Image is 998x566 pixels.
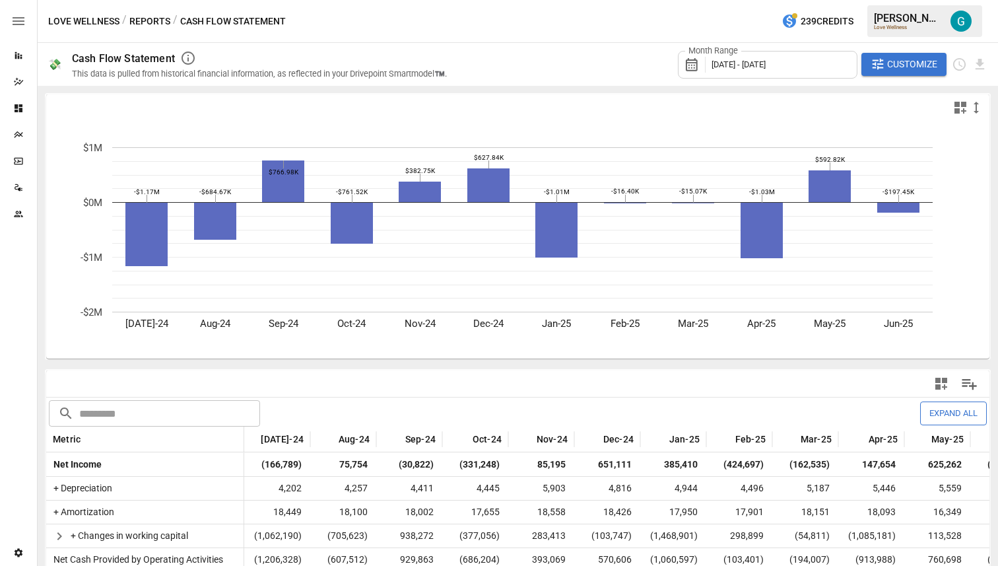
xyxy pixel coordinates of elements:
[72,52,175,65] div: Cash Flow Statement
[869,433,898,446] span: Apr-25
[931,433,964,446] span: May-25
[83,142,102,154] text: $1M
[596,453,634,476] span: 651,111
[874,24,943,30] div: Love Wellness
[793,524,832,548] span: (54,811)
[48,554,223,565] span: Net Cash Provided by Operating Activities
[48,459,102,470] span: Net Income
[405,318,436,330] text: Nov-24
[728,524,766,548] span: 298,899
[611,318,640,330] text: Feb-25
[735,433,766,446] span: Feb-25
[799,501,832,524] span: 18,151
[535,453,568,476] span: 85,195
[53,433,81,446] span: Metric
[733,501,766,524] span: 17,901
[343,477,370,500] span: 4,257
[673,477,700,500] span: 4,944
[269,168,299,176] text: $766.98K
[814,318,846,330] text: May-25
[860,453,898,476] span: 147,654
[887,56,937,73] span: Customize
[200,318,231,330] text: Aug-24
[535,501,568,524] span: 18,558
[648,524,700,548] span: (1,468,901)
[457,524,502,548] span: (377,056)
[544,188,570,195] text: -$1.01M
[271,501,304,524] span: 18,449
[261,433,304,446] span: [DATE]-24
[943,3,980,40] button: Gavin Acres
[776,9,859,34] button: 239Credits
[173,13,178,30] div: /
[259,453,304,476] span: (166,789)
[601,501,634,524] span: 18,426
[669,433,700,446] span: Jan-25
[474,154,504,161] text: $627.84K
[129,13,170,30] button: Reports
[269,318,299,330] text: Sep-24
[787,453,832,476] span: (162,535)
[72,69,447,79] div: This data is pulled from historical financial information, as reflected in your Drivepoint Smartm...
[931,501,964,524] span: 16,349
[950,11,972,32] img: Gavin Acres
[926,453,964,476] span: 625,262
[805,477,832,500] span: 5,187
[882,188,915,195] text: -$197.45K
[83,197,102,209] text: $0M
[48,13,119,30] button: Love Wellness
[398,524,436,548] span: 938,272
[405,433,436,446] span: Sep-24
[952,57,967,72] button: Schedule report
[469,501,502,524] span: 17,655
[926,524,964,548] span: 113,528
[405,167,436,174] text: $382.75K
[542,318,571,330] text: Jan-25
[739,477,766,500] span: 4,496
[199,188,232,195] text: -$684.67K
[81,252,102,264] text: -$1M
[530,524,568,548] span: 283,413
[403,501,436,524] span: 18,002
[667,501,700,524] span: 17,950
[134,188,160,195] text: -$1.17M
[871,477,898,500] span: 5,446
[815,156,846,163] text: $592.82K
[861,53,947,77] button: Customize
[937,477,964,500] span: 5,559
[336,188,368,195] text: -$761.52K
[252,524,304,548] span: (1,062,190)
[48,483,112,493] span: + Depreciation
[81,306,102,318] text: -$2M
[685,45,741,57] label: Month Range
[679,188,708,195] text: -$15.07K
[325,524,370,548] span: (705,623)
[678,318,708,330] text: Mar-25
[747,318,776,330] text: Apr-25
[721,453,766,476] span: (424,697)
[46,121,989,359] svg: A chart.
[611,188,640,195] text: -$16.40K
[337,453,370,476] span: 75,754
[277,477,304,500] span: 4,202
[48,507,114,517] span: + Amortization
[662,453,700,476] span: 385,410
[337,501,370,524] span: 18,100
[48,58,61,71] div: 💸
[603,433,634,446] span: Dec-24
[801,433,832,446] span: Mar-25
[972,57,987,72] button: Download report
[339,433,370,446] span: Aug-24
[397,453,436,476] span: (30,822)
[865,501,898,524] span: 18,093
[122,13,127,30] div: /
[71,530,188,541] span: + Changes in working capital
[409,477,436,500] span: 4,411
[954,369,984,399] button: Manage Columns
[712,59,766,69] span: [DATE] - [DATE]
[884,318,913,330] text: Jun-25
[457,453,502,476] span: (331,248)
[749,188,775,195] text: -$1.03M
